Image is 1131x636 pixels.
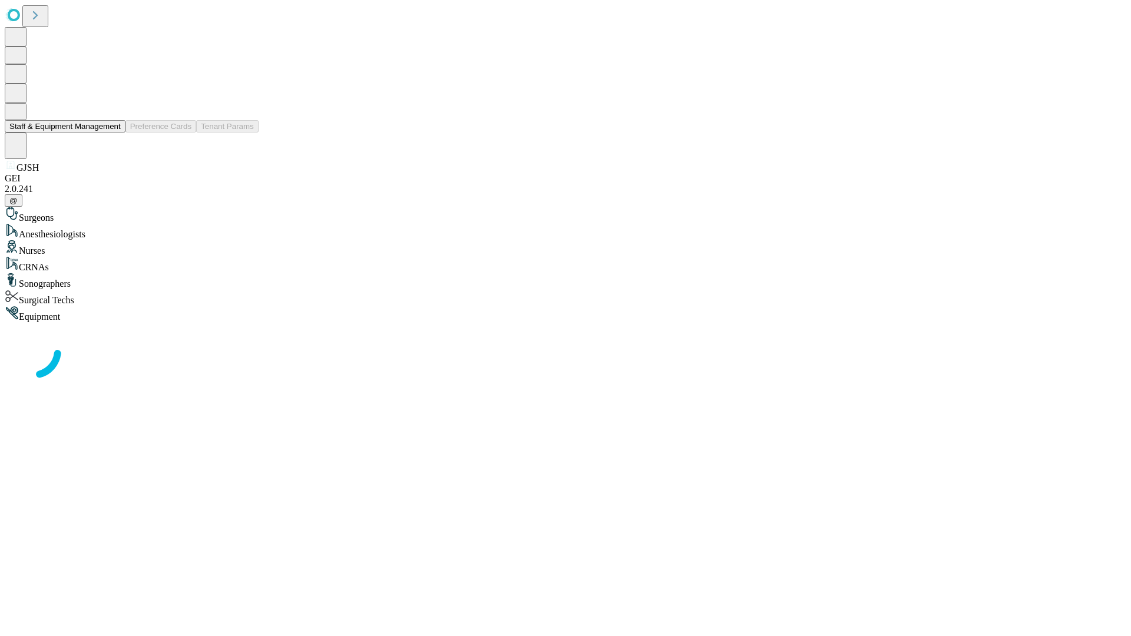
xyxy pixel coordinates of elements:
[9,196,18,205] span: @
[5,120,125,132] button: Staff & Equipment Management
[5,173,1126,184] div: GEI
[5,306,1126,322] div: Equipment
[5,289,1126,306] div: Surgical Techs
[5,240,1126,256] div: Nurses
[5,194,22,207] button: @
[196,120,259,132] button: Tenant Params
[5,184,1126,194] div: 2.0.241
[125,120,196,132] button: Preference Cards
[16,163,39,173] span: GJSH
[5,223,1126,240] div: Anesthesiologists
[5,256,1126,273] div: CRNAs
[5,207,1126,223] div: Surgeons
[5,273,1126,289] div: Sonographers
